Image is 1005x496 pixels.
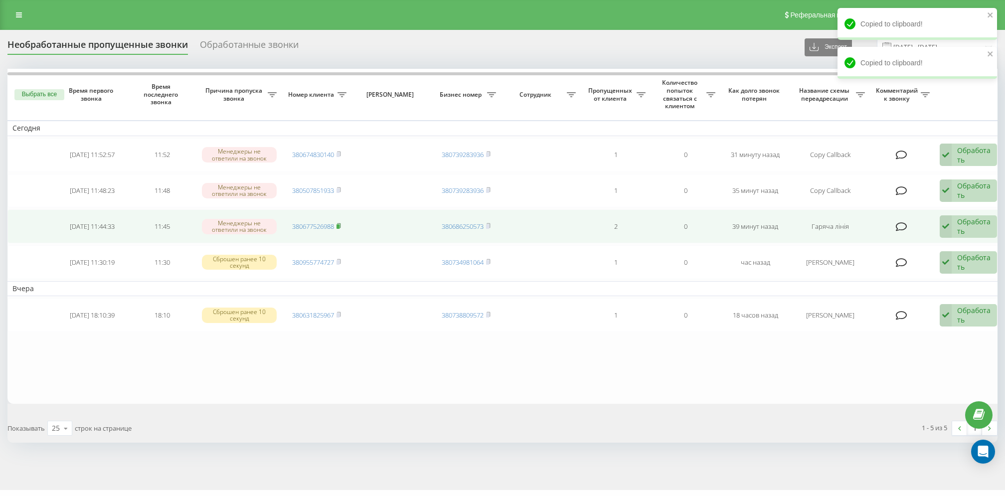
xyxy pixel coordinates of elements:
[875,87,921,102] span: Комментарий к звонку
[287,91,337,99] span: Номер клиента
[442,186,484,195] a: 380739283936
[292,186,334,195] a: 380507851933
[651,174,720,208] td: 0
[837,47,997,79] div: Copied to clipboard!
[987,11,994,20] button: close
[651,138,720,172] td: 0
[805,38,852,56] button: Экспорт
[436,91,487,99] span: Бизнес номер
[581,138,651,172] td: 1
[202,183,277,198] div: Менеджеры не ответили на звонок
[790,209,870,243] td: Гаряча лінія
[127,138,197,172] td: 11:52
[720,174,790,208] td: 35 минут назад
[957,217,992,236] div: Обработать
[837,8,997,40] div: Copied to clipboard!
[728,87,782,102] span: Как долго звонок потерян
[292,311,334,320] a: 380631825967
[971,440,995,464] div: Open Intercom Messenger
[57,174,127,208] td: [DATE] 11:48:23
[506,91,567,99] span: Сотрудник
[292,150,334,159] a: 380674830140
[957,306,992,325] div: Обработать
[790,11,872,19] span: Реферальная программа
[52,423,60,433] div: 25
[65,87,119,102] span: Время первого звонка
[57,209,127,243] td: [DATE] 11:44:33
[202,147,277,162] div: Менеджеры не ответили на звонок
[200,39,299,55] div: Обработанные звонки
[75,424,132,433] span: строк на странице
[581,298,651,332] td: 1
[922,423,947,433] div: 1 - 5 из 5
[581,209,651,243] td: 2
[202,255,277,270] div: Сброшен ранее 10 секунд
[7,281,1005,296] td: Вчера
[7,121,1005,136] td: Сегодня
[127,298,197,332] td: 18:10
[987,50,994,59] button: close
[651,209,720,243] td: 0
[720,138,790,172] td: 31 минуту назад
[360,91,423,99] span: [PERSON_NAME]
[135,83,189,106] span: Время последнего звонка
[14,89,64,100] button: Выбрать все
[651,298,720,332] td: 0
[720,298,790,332] td: 18 часов назад
[127,245,197,279] td: 11:30
[442,311,484,320] a: 380738809572
[442,258,484,267] a: 380734981064
[57,245,127,279] td: [DATE] 11:30:19
[57,298,127,332] td: [DATE] 18:10:39
[720,209,790,243] td: 39 минут назад
[292,258,334,267] a: 380955774727
[790,174,870,208] td: Copy Callback
[127,174,197,208] td: 11:48
[202,219,277,234] div: Менеджеры не ответили на звонок
[957,253,992,272] div: Обработать
[581,174,651,208] td: 1
[790,138,870,172] td: Copy Callback
[7,39,188,55] div: Необработанные пропущенные звонки
[720,245,790,279] td: час назад
[656,79,706,110] span: Количество попыток связаться с клиентом
[795,87,856,102] span: Название схемы переадресации
[202,87,268,102] span: Причина пропуска звонка
[442,150,484,159] a: 380739283936
[7,424,45,433] span: Показывать
[790,298,870,332] td: [PERSON_NAME]
[127,209,197,243] td: 11:45
[292,222,334,231] a: 380677526988
[581,245,651,279] td: 1
[442,222,484,231] a: 380686250573
[957,181,992,200] div: Обработать
[57,138,127,172] td: [DATE] 11:52:57
[790,245,870,279] td: [PERSON_NAME]
[651,245,720,279] td: 0
[957,146,992,165] div: Обработать
[202,308,277,323] div: Сброшен ранее 10 секунд
[586,87,637,102] span: Пропущенных от клиента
